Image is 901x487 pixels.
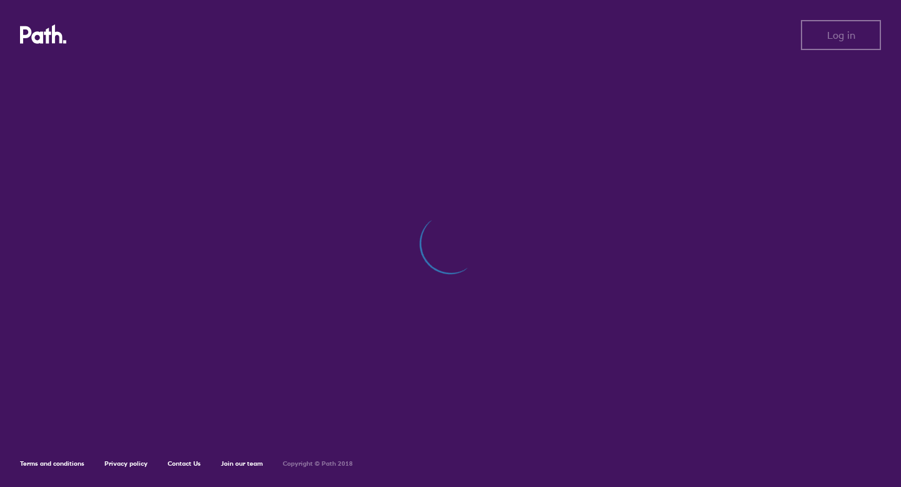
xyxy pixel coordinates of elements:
[827,29,855,41] span: Log in
[168,459,201,468] a: Contact Us
[283,460,353,468] h6: Copyright © Path 2018
[221,459,263,468] a: Join our team
[20,459,84,468] a: Terms and conditions
[801,20,881,50] button: Log in
[104,459,148,468] a: Privacy policy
